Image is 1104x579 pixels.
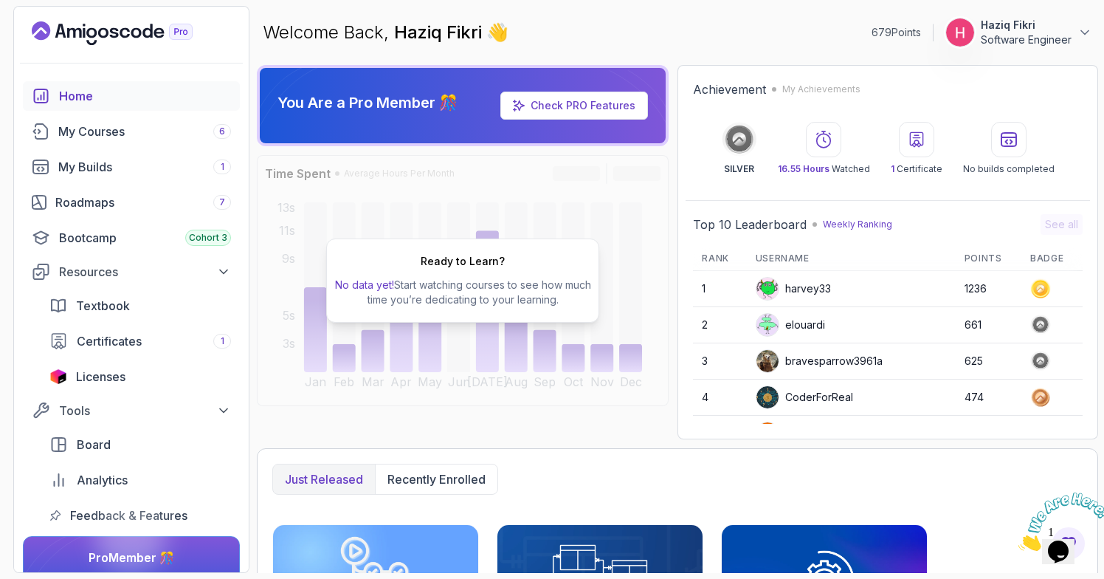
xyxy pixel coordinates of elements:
[747,247,956,271] th: Username
[77,471,128,489] span: Analytics
[956,271,1021,307] td: 1236
[221,161,224,173] span: 1
[693,380,746,416] td: 4
[956,380,1021,416] td: 474
[693,247,746,271] th: Rank
[41,430,240,459] a: board
[41,465,240,495] a: analytics
[49,369,67,384] img: jetbrains icon
[693,216,807,233] h2: Top 10 Leaderboard
[32,21,227,45] a: Landing page
[756,422,779,445] img: user profile image
[59,229,231,247] div: Bootcamp
[41,501,240,530] a: feedback
[219,126,225,137] span: 6
[23,152,240,182] a: builds
[23,397,240,424] button: Tools
[778,163,870,175] p: Watched
[6,6,12,18] span: 1
[693,80,766,98] h2: Achievement
[23,223,240,253] a: bootcamp
[76,297,130,315] span: Textbook
[23,188,240,217] a: roadmaps
[485,19,511,46] span: 👋
[41,362,240,391] a: licenses
[421,254,505,269] h2: Ready to Learn?
[58,123,231,140] div: My Courses
[41,326,240,356] a: certificates
[219,196,225,208] span: 7
[756,314,779,336] img: default monster avatar
[23,117,240,146] a: courses
[189,232,227,244] span: Cohort 3
[756,349,883,373] div: bravesparrow3961a
[70,507,187,524] span: Feedback & Features
[387,470,486,488] p: Recently enrolled
[263,21,508,44] p: Welcome Back,
[1021,247,1083,271] th: Badge
[693,416,746,452] td: 5
[981,32,1072,47] p: Software Engineer
[756,386,853,409] div: CoderForReal
[285,470,363,488] p: Just released
[756,278,779,300] img: default monster avatar
[59,87,231,105] div: Home
[23,81,240,111] a: home
[500,92,648,120] a: Check PRO Features
[693,271,746,307] td: 1
[59,402,231,419] div: Tools
[756,350,779,372] img: user profile image
[756,277,831,301] div: harvey33
[1012,487,1104,557] iframe: chat widget
[782,83,860,95] p: My Achievements
[956,416,1021,452] td: 384
[778,163,829,174] span: 16.55 Hours
[724,163,754,175] p: SILVER
[77,436,111,453] span: Board
[23,258,240,285] button: Resources
[756,422,886,445] div: wildmongoosefb425
[823,219,892,230] p: Weekly Ranking
[77,332,142,350] span: Certificates
[756,313,825,337] div: elouardi
[6,6,97,64] img: Chat attention grabber
[945,18,1092,47] button: user profile imageHaziq FikriSoftware Engineer
[963,163,1055,175] p: No builds completed
[41,291,240,321] a: textbook
[335,278,394,291] span: No data yet!
[891,163,894,174] span: 1
[693,343,746,380] td: 3
[1041,214,1083,235] button: See all
[946,18,974,47] img: user profile image
[59,263,231,281] div: Resources
[55,193,231,211] div: Roadmaps
[981,18,1072,32] p: Haziq Fikri
[531,99,635,112] a: Check PRO Features
[891,163,942,175] p: Certificate
[956,247,1021,271] th: Points
[693,307,746,343] td: 2
[277,92,458,113] p: You Are a Pro Member 🎊
[333,278,593,307] p: Start watching courses to see how much time you’re dedicating to your learning.
[375,465,497,494] button: Recently enrolled
[956,307,1021,343] td: 661
[273,465,375,494] button: Just released
[956,343,1021,380] td: 625
[76,368,125,386] span: Licenses
[394,21,486,43] span: Haziq Fikri
[58,158,231,176] div: My Builds
[872,25,921,40] p: 679 Points
[221,335,224,347] span: 1
[756,386,779,408] img: user profile image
